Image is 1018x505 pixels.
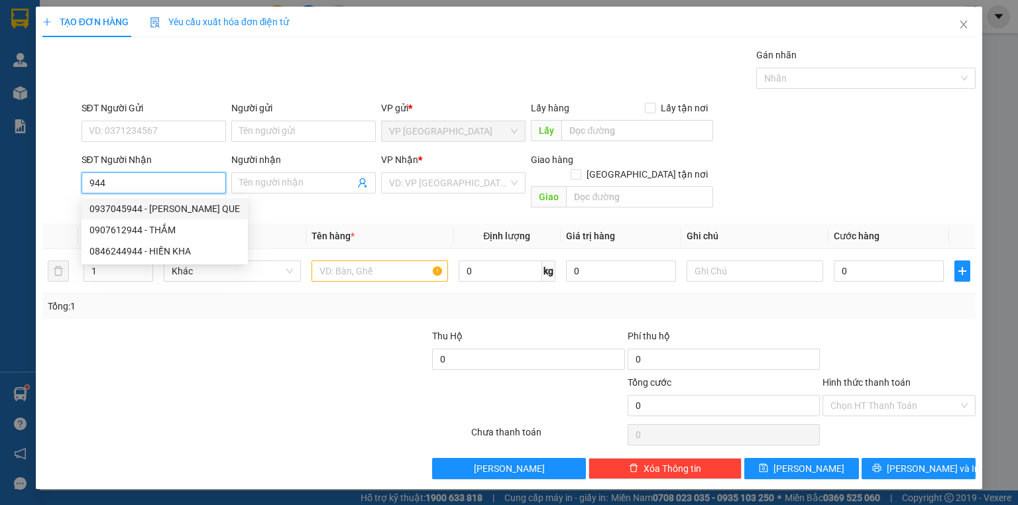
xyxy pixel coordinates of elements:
button: deleteXóa Thông tin [589,458,742,479]
div: VP gửi [381,101,526,115]
input: Ghi Chú [687,260,823,282]
input: Dọc đường [561,120,713,141]
div: Chưa thanh toán [470,425,626,448]
span: [PERSON_NAME] và In [887,461,980,476]
span: VP Nhận [381,154,418,165]
span: VP Sài Gòn [389,121,518,141]
div: Người nhận [231,152,376,167]
span: Lấy [531,120,561,141]
div: 0907612944 - THẮM [89,223,240,237]
span: Tổng cước [628,377,671,388]
span: user-add [357,178,368,188]
li: Hải Duyên [7,7,192,32]
button: Close [945,7,982,44]
input: 0 [566,260,676,282]
button: plus [954,260,970,282]
span: TẠO ĐƠN HÀNG [42,17,129,27]
button: [PERSON_NAME] [432,458,585,479]
div: Người gửi [231,101,376,115]
li: VP VP [GEOGRAPHIC_DATA] [91,56,176,100]
img: icon [150,17,160,28]
span: Thu Hộ [432,331,463,341]
button: delete [48,260,69,282]
div: 0937045944 - [PERSON_NAME] QUE [89,201,240,216]
div: 0907612944 - THẮM [82,219,248,241]
div: 0846244944 - HIỀN KHA [82,241,248,262]
div: Tổng: 1 [48,299,394,313]
input: Dọc đường [566,186,713,207]
label: Gán nhãn [756,50,797,60]
span: Giao [531,186,566,207]
button: save[PERSON_NAME] [744,458,859,479]
span: close [958,19,969,30]
span: Xóa Thông tin [644,461,701,476]
span: save [759,463,768,474]
div: SĐT Người Gửi [82,101,226,115]
span: Tên hàng [311,231,355,241]
span: [PERSON_NAME] [474,461,545,476]
span: printer [872,463,881,474]
span: Giao hàng [531,154,573,165]
span: plus [955,266,970,276]
span: Định lượng [483,231,530,241]
span: [PERSON_NAME] [773,461,844,476]
span: Lấy tận nơi [655,101,713,115]
span: plus [42,17,52,27]
span: delete [629,463,638,474]
span: [GEOGRAPHIC_DATA] tận nơi [581,167,713,182]
input: VD: Bàn, Ghế [311,260,448,282]
th: Ghi chú [681,223,828,249]
div: Phí thu hộ [628,329,820,349]
span: Khác [172,261,292,281]
span: Lấy hàng [531,103,569,113]
span: Yêu cầu xuất hóa đơn điện tử [150,17,290,27]
div: 0937045944 - HONG QUE [82,198,248,219]
span: Cước hàng [834,231,879,241]
button: printer[PERSON_NAME] và In [862,458,976,479]
label: Hình thức thanh toán [822,377,911,388]
li: VP VP [PERSON_NAME] Lậy [7,56,91,100]
div: 0846244944 - HIỀN KHA [89,244,240,258]
span: Giá trị hàng [566,231,615,241]
span: kg [542,260,555,282]
div: SĐT Người Nhận [82,152,226,167]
